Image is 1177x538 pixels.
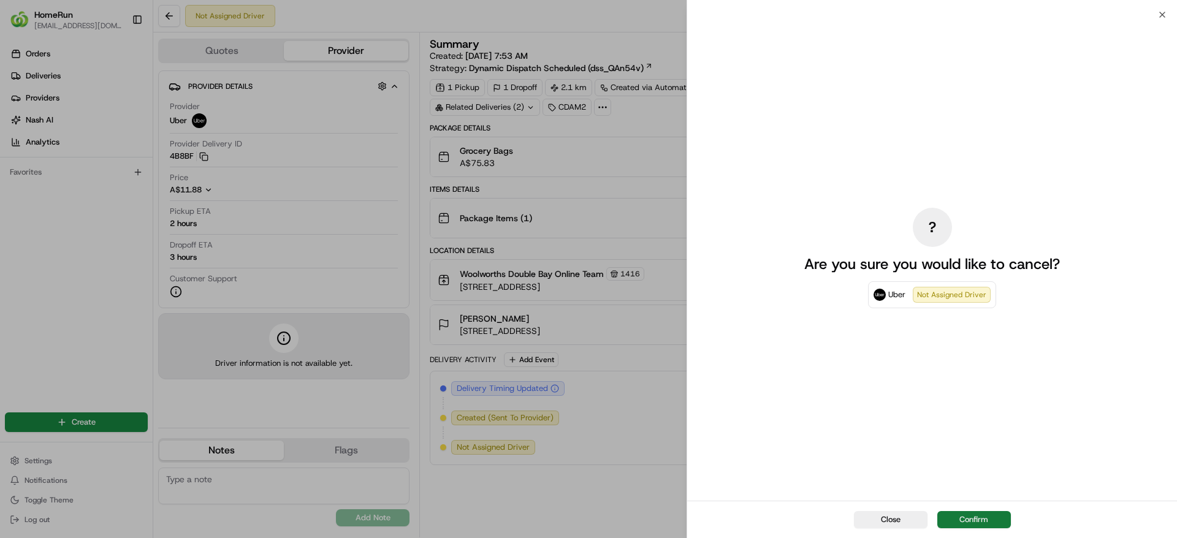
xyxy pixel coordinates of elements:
[888,289,905,301] span: Uber
[913,208,952,247] div: ?
[804,254,1060,274] p: Are you sure you would like to cancel?
[854,511,928,528] button: Close
[874,289,886,301] img: Uber
[937,511,1011,528] button: Confirm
